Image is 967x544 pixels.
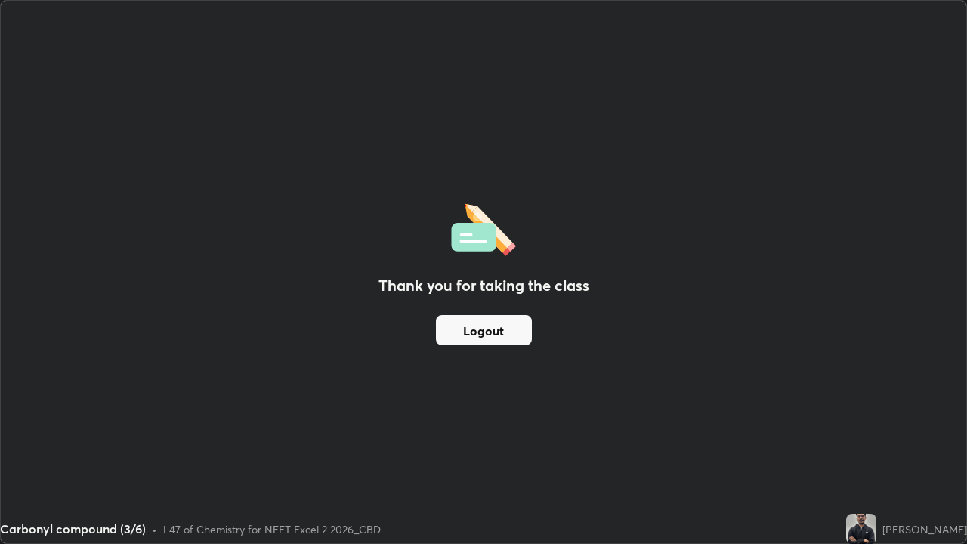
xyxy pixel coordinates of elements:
[152,521,157,537] div: •
[882,521,967,537] div: [PERSON_NAME]
[378,274,589,297] h2: Thank you for taking the class
[163,521,381,537] div: L47 of Chemistry for NEET Excel 2 2026_CBD
[846,514,876,544] img: 213def5e5dbf4e79a6b4beccebb68028.jpg
[436,315,532,345] button: Logout
[451,199,516,256] img: offlineFeedback.1438e8b3.svg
